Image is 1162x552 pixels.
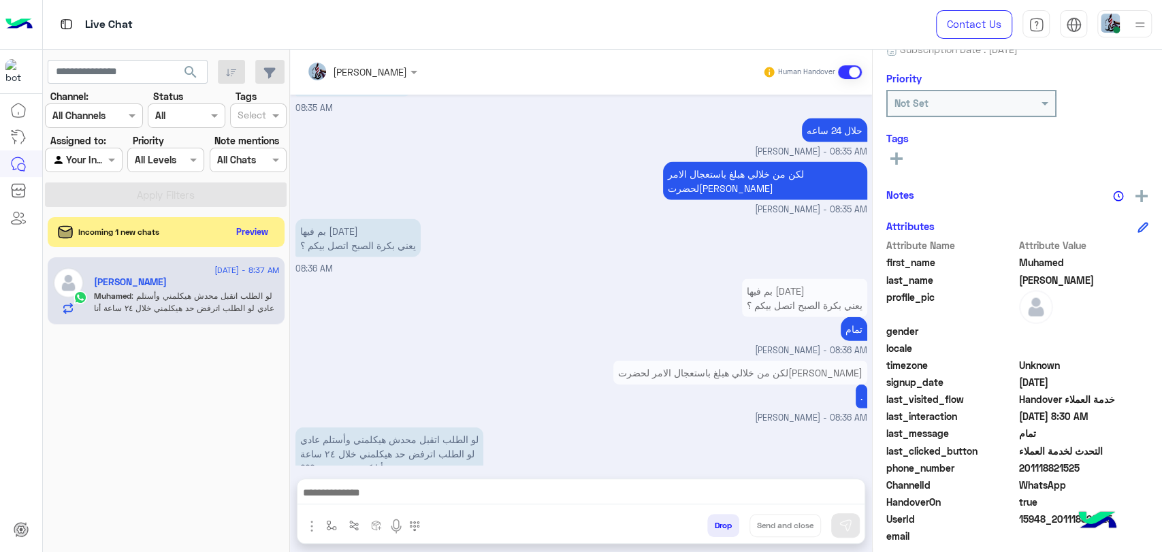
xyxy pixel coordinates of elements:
span: last_message [886,426,1016,440]
p: 15/8/2025, 8:36 AM [295,219,421,257]
p: 15/8/2025, 8:37 AM [295,427,483,480]
span: timezone [886,358,1016,372]
img: tab [58,16,75,33]
button: create order [366,514,388,536]
span: Subscription Date : [DATE] [900,42,1018,56]
span: 08:35 AM [295,103,333,113]
span: [DATE] - 8:37 AM [214,264,279,276]
span: [PERSON_NAME] - 08:35 AM [755,146,867,159]
img: select flow [326,520,337,531]
img: Logo [5,10,33,39]
span: signup_date [886,375,1016,389]
img: send message [839,519,852,532]
a: Contact Us [936,10,1012,39]
span: Attribute Name [886,238,1016,253]
button: Apply Filters [45,182,287,207]
label: Note mentions [214,133,279,148]
img: send attachment [304,518,320,534]
small: Human Handover [778,67,835,78]
label: Status [153,89,183,103]
img: defaultAdmin.png [53,267,84,298]
img: WhatsApp [74,291,87,304]
img: notes [1113,191,1124,201]
span: locale [886,341,1016,355]
span: 2024-12-15T10:17:38.802Z [1019,375,1149,389]
span: first_name [886,255,1016,270]
img: Trigger scenario [349,520,359,531]
span: last_visited_flow [886,392,1016,406]
h6: Tags [886,132,1148,144]
img: create order [371,520,382,531]
span: التحدث لخدمة العملاء [1019,444,1149,458]
span: phone_number [886,461,1016,475]
button: Preview [231,222,274,242]
p: 15/8/2025, 8:36 AM [841,317,867,341]
img: tab [1066,17,1082,33]
p: Live Chat [85,16,133,34]
button: select flow [321,514,343,536]
span: 15948_201118821525 [1019,512,1149,526]
span: null [1019,324,1149,338]
p: 15/8/2025, 8:36 AM [856,385,867,408]
span: Muhamed [1019,255,1149,270]
button: search [174,60,208,89]
span: [PERSON_NAME] - 08:36 AM [755,412,867,425]
label: Assigned to: [50,133,106,148]
div: Select [236,108,266,125]
span: 201118821525 [1019,461,1149,475]
span: Azhary [1019,273,1149,287]
button: Send and close [749,514,821,537]
span: Handover خدمة العملاء [1019,392,1149,406]
img: add [1135,190,1148,202]
span: تمام [1019,426,1149,440]
span: [PERSON_NAME] - 08:35 AM [755,204,867,216]
span: null [1019,529,1149,543]
span: 08:36 AM [295,263,333,274]
span: last_clicked_button [886,444,1016,458]
p: 15/8/2025, 8:35 AM [663,162,867,200]
span: true [1019,495,1149,509]
span: gender [886,324,1016,338]
p: 15/8/2025, 8:36 AM [613,361,867,385]
img: hulul-logo.png [1074,498,1121,545]
p: 15/8/2025, 8:36 AM [742,279,867,317]
span: [PERSON_NAME] - 08:36 AM [755,344,867,357]
h6: Notes [886,189,914,201]
span: last_interaction [886,409,1016,423]
img: make a call [409,521,420,532]
span: ChannelId [886,478,1016,492]
span: Attribute Value [1019,238,1149,253]
img: defaultAdmin.png [1019,290,1053,324]
span: 2 [1019,478,1149,492]
span: Unknown [1019,358,1149,372]
a: tab [1022,10,1050,39]
span: 2025-08-15T05:30:38.322631Z [1019,409,1149,423]
img: userImage [1101,14,1120,33]
span: Muhamed [94,291,131,301]
span: HandoverOn [886,495,1016,509]
p: 15/8/2025, 8:35 AM [802,118,867,142]
label: Tags [236,89,257,103]
span: search [182,64,199,80]
label: Channel: [50,89,88,103]
span: UserId [886,512,1016,526]
span: email [886,529,1016,543]
img: tab [1029,17,1044,33]
span: لو الطلب اتقبل محدش هيكلمني وأستلم عادي لو الطلب اترفض حد هيكلمني خلال ٢٤ ساعة أنا كدة فهمت صح؟؟؟ [94,291,274,325]
span: last_name [886,273,1016,287]
span: profile_pic [886,290,1016,321]
img: send voice note [388,518,404,534]
h6: Priority [886,72,922,84]
img: profile [1131,16,1148,33]
h5: Muhamed Azhary [94,276,167,288]
button: Trigger scenario [343,514,366,536]
label: Priority [133,133,164,148]
h6: Attributes [886,220,935,232]
button: Drop [707,514,739,537]
img: 1403182699927242 [5,59,30,84]
span: Incoming 1 new chats [78,226,159,238]
span: null [1019,341,1149,355]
